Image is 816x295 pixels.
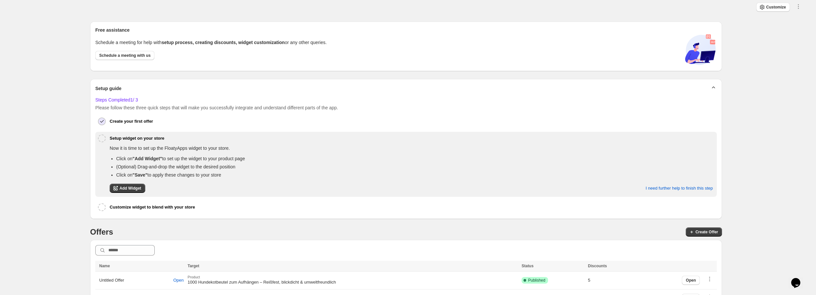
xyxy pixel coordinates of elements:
[586,272,636,289] td: 5
[95,85,121,92] span: Setup guide
[95,27,130,33] span: Free assistance
[684,33,717,66] img: book-call-DYLe8nE5.svg
[756,3,790,12] button: Customize
[186,261,520,272] th: Target
[110,135,165,142] h6: Setup widget on your store
[188,280,336,285] span: 1000 Hundekotbeutel zum Aufhängen – Reißfest, blickdicht & umweltfreundlich
[95,51,154,60] a: Schedule a meeting with us
[169,275,188,286] button: Open
[99,277,124,284] span: Untitled Offer
[133,172,148,178] strong: "Save"
[95,104,717,111] p: Please follow these three quick steps that will make you successfully integrate and understand di...
[173,278,184,283] span: Open
[696,229,718,235] span: Create Offer
[766,5,786,10] span: Customize
[116,156,245,161] span: Click on to set up the widget to your product page
[520,261,586,272] th: Status
[116,172,221,178] span: Click on to apply these changes to your store
[90,227,113,237] h4: Offers
[188,275,518,279] span: Product
[133,156,162,161] strong: "Add Widget"
[95,39,327,46] p: Schedule a meeting for help with or any other queries.
[686,227,722,237] button: Create Offer
[119,186,141,191] span: Add Widget
[686,278,696,283] span: Open
[646,186,713,191] span: I need further help to finish this step
[110,145,713,151] p: Now it is time to set up the FloatyApps widget to your store.
[682,276,700,285] button: Open
[528,278,545,283] span: Published
[642,181,717,195] button: I need further help to finish this step
[586,261,636,272] th: Discounts
[110,115,714,128] button: Create your first offer
[110,132,714,145] button: Setup widget on your store
[110,201,714,214] button: Customize widget to blend with your store
[110,204,195,210] h6: Customize widget to blend with your store
[116,164,235,169] span: (Optional) Drag-and-drop the widget to the desired position
[110,184,145,193] a: Add Widget
[95,97,717,103] h6: Steps Completed 1 / 3
[162,40,285,45] span: setup process, creating discounts, widget customization
[95,261,186,272] th: Name
[99,53,150,58] span: Schedule a meeting with us
[110,118,153,125] h6: Create your first offer
[789,269,809,288] iframe: chat widget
